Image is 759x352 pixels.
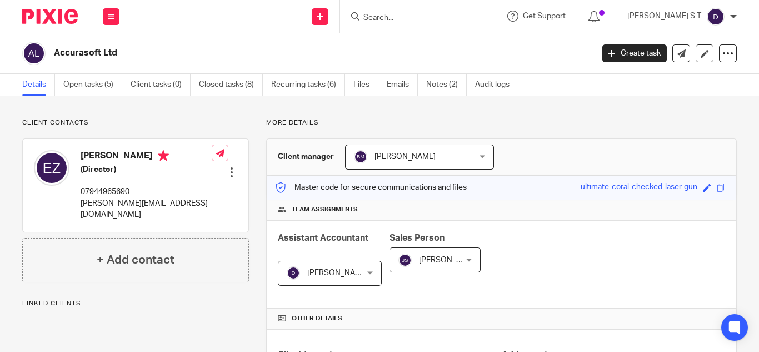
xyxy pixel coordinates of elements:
h2: Accurasoft Ltd [54,47,480,59]
div: ultimate-coral-checked-laser-gun [581,181,697,194]
img: svg%3E [34,150,69,186]
span: [PERSON_NAME] [374,153,436,161]
p: Client contacts [22,118,249,127]
img: svg%3E [398,254,412,267]
h5: (Director) [81,164,212,175]
p: 07944965690 [81,186,212,197]
img: svg%3E [22,42,46,65]
p: Master code for secure communications and files [275,182,467,193]
h4: + Add contact [97,251,174,269]
a: Recurring tasks (6) [271,74,345,96]
i: Primary [158,150,169,161]
p: More details [266,118,737,127]
a: Audit logs [475,74,518,96]
h3: Client manager [278,151,334,162]
a: Files [353,74,378,96]
a: Notes (2) [426,74,467,96]
img: svg%3E [707,8,725,26]
span: [PERSON_NAME] S T [307,269,381,277]
a: Client tasks (0) [131,74,191,96]
img: svg%3E [287,266,300,280]
a: Create task [602,44,667,62]
p: [PERSON_NAME][EMAIL_ADDRESS][DOMAIN_NAME] [81,198,212,221]
img: Pixie [22,9,78,24]
a: Closed tasks (8) [199,74,263,96]
img: svg%3E [354,150,367,163]
a: Emails [387,74,418,96]
span: Get Support [523,12,566,20]
span: Assistant Accountant [278,234,368,242]
h4: [PERSON_NAME] [81,150,212,164]
a: Open tasks (5) [63,74,122,96]
span: Sales Person [390,234,445,242]
p: Linked clients [22,299,249,308]
input: Search [362,13,462,23]
span: Other details [292,314,342,323]
p: [PERSON_NAME] S T [627,11,701,22]
a: Details [22,74,55,96]
span: [PERSON_NAME] [419,256,480,264]
span: Team assignments [292,205,358,214]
